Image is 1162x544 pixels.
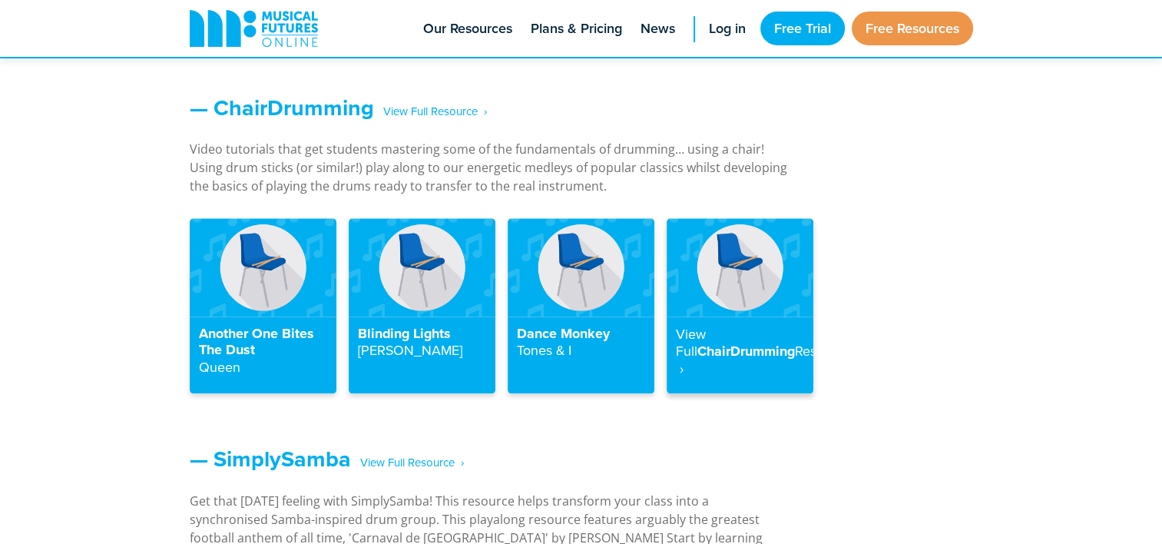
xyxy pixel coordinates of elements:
a: — SimplySamba‎ ‎ ‎ View Full Resource‎‏‏‎ ‎ › [190,443,464,475]
span: Plans & Pricing [531,18,622,39]
h4: Dance Monkey [517,326,645,360]
span: Log in [709,18,746,39]
a: Free Trial [760,12,845,45]
strong: View Full [676,324,706,361]
a: — ChairDrumming‎ ‎ ‎ View Full Resource‎‏‏‎ ‎ › [190,91,487,124]
span: ‎ ‎ ‎ View Full Resource‎‏‏‎ ‎ › [351,449,464,476]
span: Our Resources [423,18,512,39]
span: News [641,18,675,39]
strong: [PERSON_NAME] [358,340,462,360]
p: Video tutorials that get students mastering some of the fundamentals of drumming… using a chair! ... [190,140,789,195]
strong: Queen [199,357,240,376]
strong: Tones & I [517,340,571,360]
a: View FullChairDrummingResource ‎ › [667,218,813,393]
a: Blinding Lights[PERSON_NAME] [349,218,495,393]
h4: Another One Bites The Dust [199,326,327,376]
a: Another One Bites The DustQueen [190,218,336,393]
a: Free Resources [852,12,973,45]
strong: Resource ‎ › [676,341,851,378]
h4: ChairDrumming [676,326,804,378]
h4: Blinding Lights [358,326,486,360]
span: ‎ ‎ ‎ View Full Resource‎‏‏‎ ‎ › [374,98,487,125]
a: Dance MonkeyTones & I [508,218,654,393]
